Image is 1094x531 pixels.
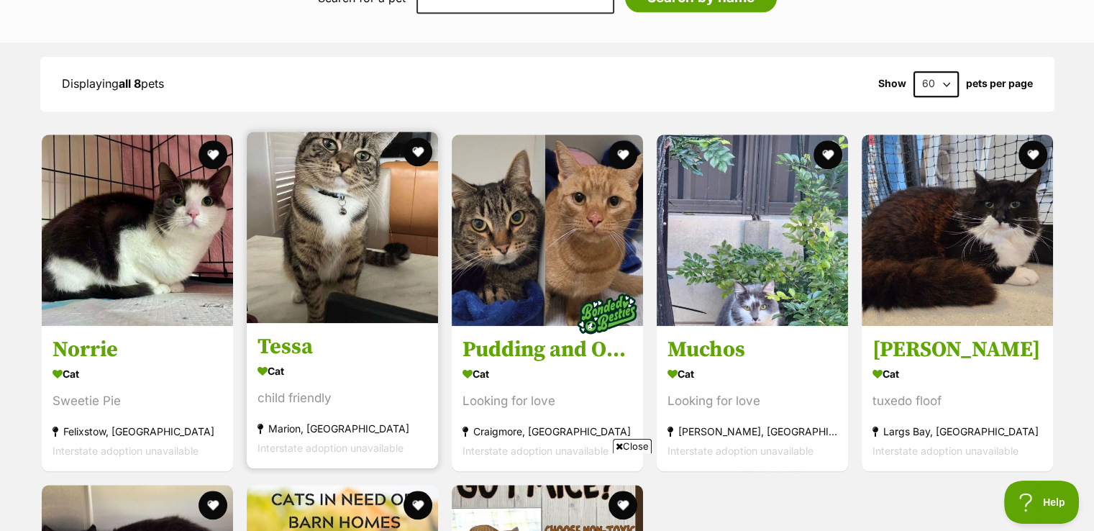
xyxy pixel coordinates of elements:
[42,325,233,471] a: Norrie Cat Sweetie Pie Felixstow, [GEOGRAPHIC_DATA] Interstate adoption unavailable favourite
[657,325,848,471] a: Muchos Cat Looking for love [PERSON_NAME], [GEOGRAPHIC_DATA] Interstate adoption unavailable favo...
[257,333,427,360] h3: Tessa
[462,445,608,457] span: Interstate adoption unavailable
[872,422,1042,441] div: Largs Bay, [GEOGRAPHIC_DATA]
[199,140,227,169] button: favourite
[452,135,643,326] img: Pudding and Oscar
[199,491,227,519] button: favourite
[247,322,438,468] a: Tessa Cat child friendly Marion, [GEOGRAPHIC_DATA] Interstate adoption unavailable favourite
[452,325,643,471] a: Pudding and Oscar Cat Looking for love Craigmore, [GEOGRAPHIC_DATA] Interstate adoption unavailab...
[571,278,643,350] img: bonded besties
[286,459,809,524] iframe: Advertisement
[462,363,632,384] div: Cat
[257,442,404,454] span: Interstate adoption unavailable
[53,445,199,457] span: Interstate adoption unavailable
[62,76,164,91] span: Displaying pets
[462,391,632,411] div: Looking for love
[247,132,438,323] img: Tessa
[404,137,432,166] button: favourite
[657,135,848,326] img: Muchos
[966,78,1033,89] label: pets per page
[53,336,222,363] h3: Norrie
[872,363,1042,384] div: Cat
[1004,481,1080,524] iframe: Help Scout Beacon - Open
[872,391,1042,411] div: tuxedo floof
[462,422,632,441] div: Craigmore, [GEOGRAPHIC_DATA]
[813,140,842,169] button: favourite
[53,422,222,441] div: Felixstow, [GEOGRAPHIC_DATA]
[667,445,813,457] span: Interstate adoption unavailable
[119,76,141,91] strong: all 8
[53,363,222,384] div: Cat
[862,325,1053,471] a: [PERSON_NAME] Cat tuxedo floof Largs Bay, [GEOGRAPHIC_DATA] Interstate adoption unavailable favou...
[667,336,837,363] h3: Muchos
[667,363,837,384] div: Cat
[667,422,837,441] div: [PERSON_NAME], [GEOGRAPHIC_DATA]
[53,391,222,411] div: Sweetie Pie
[872,336,1042,363] h3: [PERSON_NAME]
[608,140,637,169] button: favourite
[862,135,1053,326] img: Johnny
[257,360,427,381] div: Cat
[872,445,1018,457] span: Interstate adoption unavailable
[257,419,427,438] div: Marion, [GEOGRAPHIC_DATA]
[878,78,906,89] span: Show
[1018,140,1047,169] button: favourite
[42,135,233,326] img: Norrie
[462,336,632,363] h3: Pudding and Oscar
[667,391,837,411] div: Looking for love
[613,439,652,453] span: Close
[257,389,427,408] div: child friendly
